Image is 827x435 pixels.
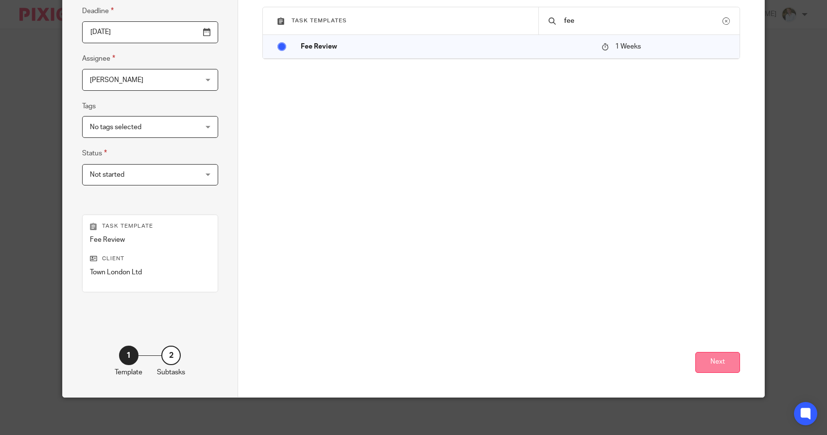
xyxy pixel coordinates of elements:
p: Fee Review [90,235,210,245]
input: Search... [563,16,723,26]
p: Subtasks [157,368,185,377]
label: Deadline [82,5,114,17]
span: [PERSON_NAME] [90,77,143,84]
label: Status [82,148,107,159]
div: 2 [161,346,181,365]
span: Task templates [292,18,347,23]
span: Not started [90,171,124,178]
label: Tags [82,101,96,111]
p: Town London Ltd [90,268,210,277]
label: Assignee [82,53,115,64]
p: Fee Review [301,42,592,51]
p: Task template [90,222,210,230]
span: No tags selected [90,124,141,131]
div: 1 [119,346,138,365]
p: Client [90,255,210,263]
span: 1 Weeks [615,43,641,50]
p: Template [115,368,142,377]
input: Pick a date [82,21,218,43]
button: Next [695,352,740,373]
